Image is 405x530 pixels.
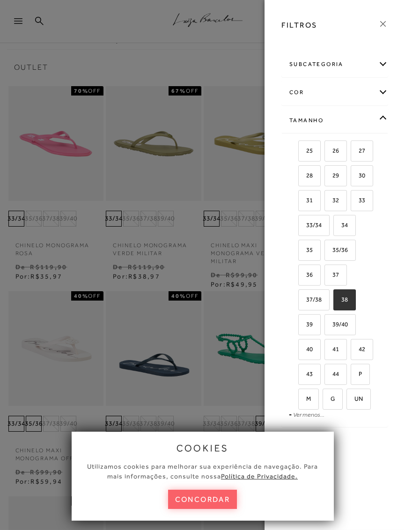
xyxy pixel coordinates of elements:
[299,346,313,353] span: 40
[332,296,341,306] input: 38
[297,396,306,405] input: M
[299,246,313,253] span: 35
[299,370,313,377] span: 43
[321,396,331,405] input: G
[299,147,313,154] span: 25
[299,197,313,204] span: 31
[325,370,339,377] span: 44
[297,147,306,157] input: 25
[168,490,237,509] button: concordar
[323,346,332,355] input: 41
[325,271,339,278] span: 37
[323,172,332,182] input: 29
[293,411,324,418] a: Ver menos...
[323,147,332,157] input: 26
[325,197,339,204] span: 32
[299,271,313,278] span: 36
[221,472,298,480] a: Política de Privacidade.
[281,20,317,30] h3: FILTROS
[349,346,359,355] input: 42
[324,395,335,402] span: G
[349,371,359,380] input: P
[349,197,359,206] input: 33
[352,197,365,204] span: 33
[297,247,306,256] input: 35
[297,371,306,380] input: 43
[345,396,354,405] input: UN
[323,247,332,256] input: 35/36
[282,108,388,133] div: Tamanho
[299,296,322,303] span: 37/38
[299,221,322,228] span: 33/34
[297,346,306,355] input: 40
[349,172,359,182] input: 30
[297,197,306,206] input: 31
[352,147,365,154] span: 27
[325,246,348,253] span: 35/36
[334,296,348,303] span: 38
[299,321,313,328] span: 39
[347,395,363,402] span: UN
[323,197,332,206] input: 32
[323,272,332,281] input: 37
[282,52,388,77] div: subcategoria
[352,346,365,353] span: 42
[352,172,365,179] span: 30
[297,272,306,281] input: 36
[297,172,306,182] input: 28
[332,222,341,231] input: 34
[323,371,332,380] input: 44
[325,346,339,353] span: 41
[325,172,339,179] span: 29
[177,443,229,453] span: cookies
[289,411,292,418] span: -
[297,296,306,306] input: 37/38
[334,221,348,228] span: 34
[297,222,306,231] input: 33/34
[282,80,388,105] div: cor
[323,321,332,331] input: 39/40
[349,147,359,157] input: 27
[299,172,313,179] span: 28
[325,147,339,154] span: 26
[87,463,318,480] span: Utilizamos cookies para melhorar sua experiência de navegação. Para mais informações, consulte nossa
[297,321,306,331] input: 39
[352,370,362,377] span: P
[325,321,348,328] span: 39/40
[299,395,311,402] span: M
